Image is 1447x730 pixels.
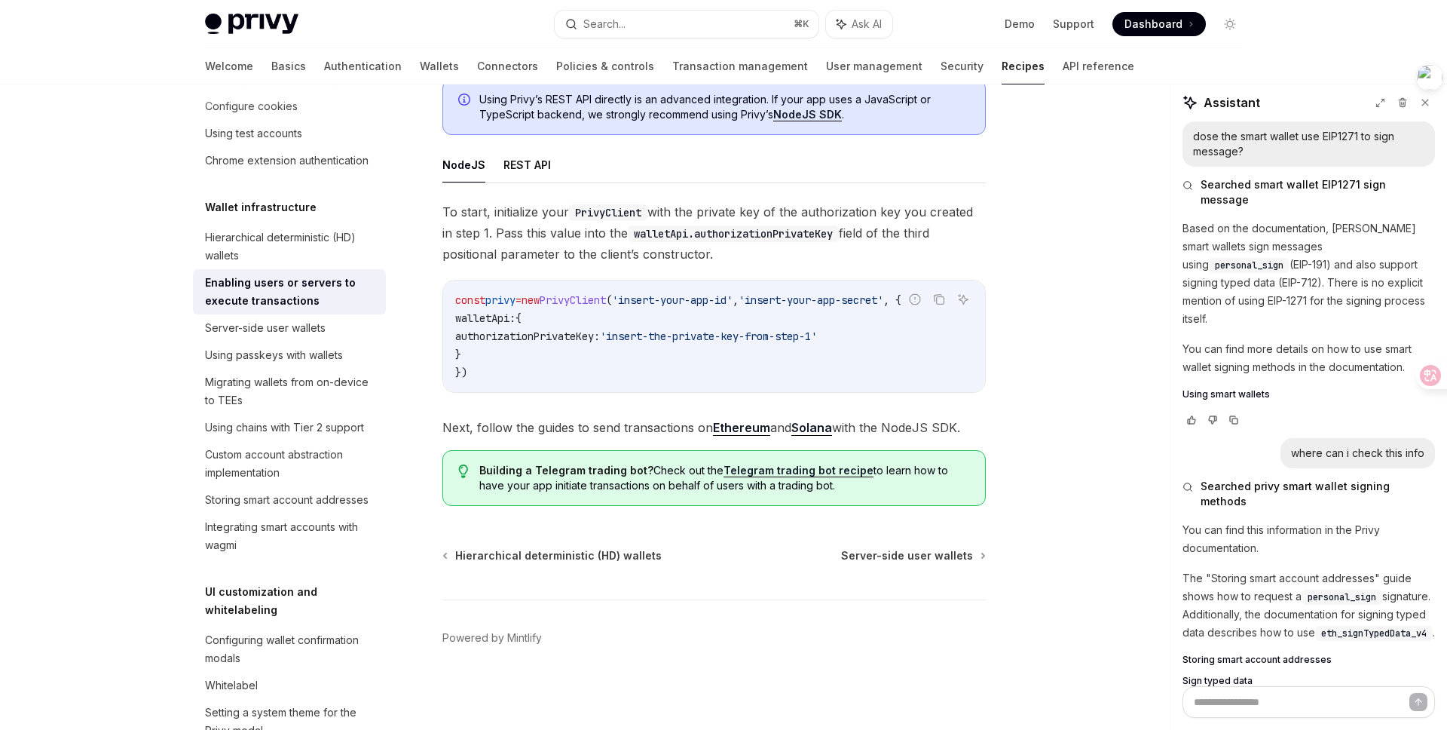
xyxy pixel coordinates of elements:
[672,48,808,84] a: Transaction management
[193,269,386,314] a: Enabling users or servers to execute transactions
[1193,129,1424,159] div: dose the smart wallet use EIP1271 to sign message?
[1002,48,1045,84] a: Recipes
[929,290,949,309] button: Copy the contents from the code block
[205,491,369,509] div: Storing smart account addresses
[193,369,386,414] a: Migrating wallets from on-device to TEEs
[1218,12,1242,36] button: Toggle dark mode
[193,514,386,559] a: Integrating smart accounts with wagmi
[905,290,925,309] button: Report incorrect code
[444,548,662,563] a: Hierarchical deterministic (HD) wallets
[205,152,369,170] div: Chrome extension authentication
[193,342,386,369] a: Using passkeys with wallets
[271,48,306,84] a: Basics
[205,198,317,216] h5: Wallet infrastructure
[540,293,606,307] span: PrivyClient
[941,48,984,84] a: Security
[555,11,818,38] button: Search...⌘K
[205,446,377,482] div: Custom account abstraction implementation
[826,11,892,38] button: Ask AI
[1182,654,1435,666] a: Storing smart account addresses
[479,464,653,477] strong: Building a Telegram trading bot?
[205,48,253,84] a: Welcome
[1182,675,1253,687] span: Sign typed data
[1182,219,1435,328] p: Based on the documentation, [PERSON_NAME] smart wallets sign messages using (EIP-191) and also su...
[739,293,883,307] span: 'insert-your-app-secret'
[1182,521,1435,557] p: You can find this information in the Privy documentation.
[205,583,386,619] h5: UI customization and whitelabeling
[205,319,326,337] div: Server-side user wallets
[612,293,733,307] span: 'insert-your-app-id'
[841,548,973,563] span: Server-side user wallets
[479,92,970,122] span: Using Privy’s REST API directly is an advanced integration. If your app uses a JavaScript or Type...
[953,290,973,309] button: Ask AI
[1182,479,1435,509] button: Searched privy smart wallet signing methods
[205,518,377,554] div: Integrating smart accounts with wagmi
[458,465,469,478] svg: Tip
[1182,569,1435,642] p: The "Storing smart account addresses" guide shows how to request a signature. Additionally, the d...
[606,293,612,307] span: (
[455,366,467,379] span: })
[324,48,402,84] a: Authentication
[193,672,386,699] a: Whitelabel
[1182,388,1270,400] span: Using smart wallets
[1215,259,1283,271] span: personal_sign
[515,311,522,325] span: {
[515,293,522,307] span: =
[479,463,970,493] span: Check out the to learn how to have your app initiate transactions on behalf of users with a tradi...
[1409,693,1427,711] button: Send message
[193,627,386,672] a: Configuring wallet confirmation modals
[522,293,540,307] span: new
[723,464,873,477] a: Telegram trading bot recipe
[420,48,459,84] a: Wallets
[205,274,377,310] div: Enabling users or servers to execute transactions
[193,314,386,342] a: Server-side user wallets
[628,225,839,242] code: walletApi.authorizationPrivateKey
[1124,17,1182,32] span: Dashboard
[205,419,364,437] div: Using chains with Tier 2 support
[1308,591,1376,603] span: personal_sign
[205,14,298,35] img: light logo
[455,548,662,563] span: Hierarchical deterministic (HD) wallets
[1182,675,1435,687] a: Sign typed data
[442,147,485,182] button: NodeJS
[1204,94,1260,112] span: Assistant
[1005,17,1035,32] a: Demo
[583,15,626,33] div: Search...
[193,441,386,486] a: Custom account abstraction implementation
[458,94,473,109] svg: Info
[791,420,832,436] a: Solana
[193,414,386,441] a: Using chains with Tier 2 support
[193,224,386,269] a: Hierarchical deterministic (HD) wallets
[883,293,901,307] span: , {
[1291,446,1424,461] div: where can i check this info
[713,420,770,436] a: Ethereum
[556,48,654,84] a: Policies & controls
[1182,177,1435,207] button: Searched smart wallet EIP1271 sign message
[455,348,461,361] span: }
[193,147,386,174] a: Chrome extension authentication
[503,147,551,182] button: REST API
[442,630,542,646] a: Powered by Mintlify
[205,373,377,409] div: Migrating wallets from on-device to TEEs
[852,17,882,32] span: Ask AI
[205,229,377,265] div: Hierarchical deterministic (HD) wallets
[455,311,515,325] span: walletApi:
[1182,340,1435,376] p: You can find more details on how to use smart wallet signing methods in the documentation.
[1112,12,1206,36] a: Dashboard
[193,486,386,514] a: Storing smart account addresses
[455,293,485,307] span: const
[193,120,386,147] a: Using test accounts
[1201,479,1435,509] span: Searched privy smart wallet signing methods
[1053,17,1094,32] a: Support
[841,548,984,563] a: Server-side user wallets
[1182,654,1332,666] span: Storing smart account addresses
[455,330,600,343] span: authorizationPrivateKey:
[773,108,842,121] a: NodeJS SDK
[569,204,647,221] code: PrivyClient
[733,293,739,307] span: ,
[794,18,809,30] span: ⌘ K
[442,417,986,438] span: Next, follow the guides to send transactions on and with the NodeJS SDK.
[1063,48,1134,84] a: API reference
[1201,177,1435,207] span: Searched smart wallet EIP1271 sign message
[600,330,817,343] span: 'insert-the-private-key-from-step-1'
